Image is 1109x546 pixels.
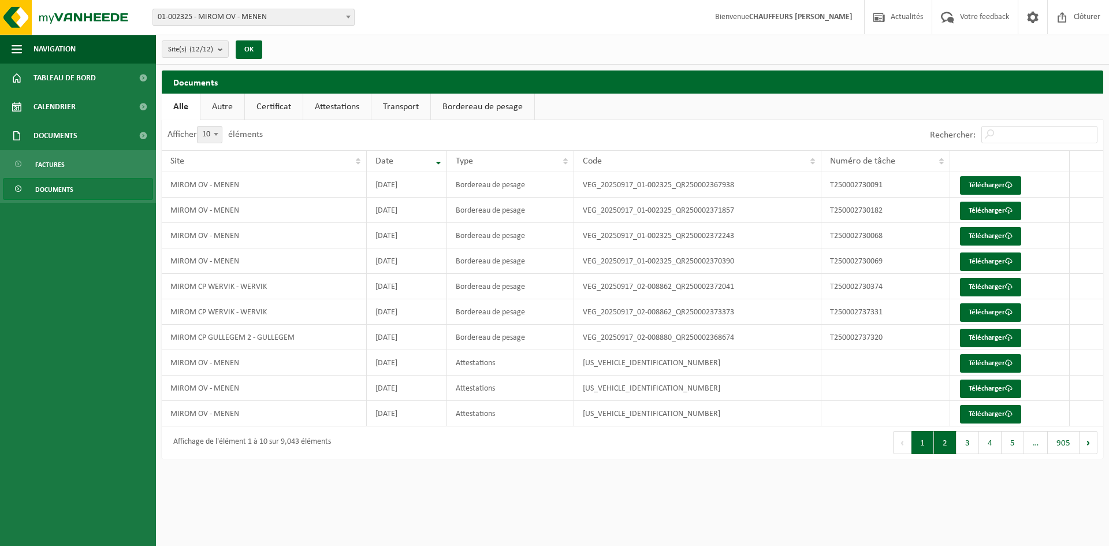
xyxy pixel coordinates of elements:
td: [DATE] [367,223,448,248]
td: MIROM CP GULLEGEM 2 - GULLEGEM [162,325,367,350]
span: 01-002325 - MIROM OV - MENEN [152,9,355,26]
a: Télécharger [960,380,1021,398]
span: … [1024,431,1048,454]
td: MIROM OV - MENEN [162,198,367,223]
td: MIROM OV - MENEN [162,248,367,274]
a: Documents [3,178,153,200]
td: [DATE] [367,299,448,325]
strong: CHAUFFEURS [PERSON_NAME] [749,13,853,21]
span: 10 [198,127,222,143]
span: Documents [34,121,77,150]
td: Bordereau de pesage [447,223,574,248]
td: T250002737331 [821,299,950,325]
td: VEG_20250917_01-002325_QR250002370390 [574,248,821,274]
count: (12/12) [189,46,213,53]
button: 3 [957,431,979,454]
label: Afficher éléments [168,130,263,139]
a: Bordereau de pesage [431,94,534,120]
td: VEG_20250917_01-002325_QR250002372243 [574,223,821,248]
span: Documents [35,179,73,200]
a: Télécharger [960,329,1021,347]
a: Télécharger [960,405,1021,424]
td: Attestations [447,350,574,376]
td: [DATE] [367,401,448,426]
span: Tableau de bord [34,64,96,92]
a: Télécharger [960,252,1021,271]
td: MIROM CP WERVIK - WERVIK [162,299,367,325]
a: Télécharger [960,303,1021,322]
a: Télécharger [960,176,1021,195]
td: [DATE] [367,198,448,223]
button: OK [236,40,262,59]
td: Attestations [447,401,574,426]
span: Calendrier [34,92,76,121]
span: Type [456,157,473,166]
td: MIROM OV - MENEN [162,376,367,401]
td: Bordereau de pesage [447,274,574,299]
td: T250002730091 [821,172,950,198]
button: 5 [1002,431,1024,454]
td: Bordereau de pesage [447,299,574,325]
td: MIROM OV - MENEN [162,350,367,376]
td: VEG_20250917_02-008880_QR250002368674 [574,325,821,350]
a: Alle [162,94,200,120]
span: 01-002325 - MIROM OV - MENEN [153,9,354,25]
td: [DATE] [367,350,448,376]
h2: Documents [162,70,1103,93]
td: T250002730069 [821,248,950,274]
span: Date [375,157,393,166]
td: Attestations [447,376,574,401]
td: [DATE] [367,325,448,350]
td: [DATE] [367,376,448,401]
a: Transport [371,94,430,120]
a: Télécharger [960,202,1021,220]
span: Code [583,157,602,166]
a: Télécharger [960,354,1021,373]
a: Autre [200,94,244,120]
button: Previous [893,431,911,454]
button: Next [1080,431,1097,454]
button: 905 [1048,431,1080,454]
span: Site [170,157,184,166]
div: Affichage de l'élément 1 à 10 sur 9,043 éléments [168,432,331,453]
td: MIROM OV - MENEN [162,172,367,198]
td: [US_VEHICLE_IDENTIFICATION_NUMBER] [574,401,821,426]
td: [US_VEHICLE_IDENTIFICATION_NUMBER] [574,350,821,376]
td: [US_VEHICLE_IDENTIFICATION_NUMBER] [574,376,821,401]
td: MIROM OV - MENEN [162,223,367,248]
button: 1 [911,431,934,454]
td: MIROM OV - MENEN [162,401,367,426]
button: Site(s)(12/12) [162,40,229,58]
td: Bordereau de pesage [447,172,574,198]
td: Bordereau de pesage [447,325,574,350]
td: [DATE] [367,274,448,299]
a: Attestations [303,94,371,120]
span: Factures [35,154,65,176]
td: T250002730182 [821,198,950,223]
span: Numéro de tâche [830,157,895,166]
td: VEG_20250917_01-002325_QR250002367938 [574,172,821,198]
a: Factures [3,153,153,175]
span: Site(s) [168,41,213,58]
td: T250002730374 [821,274,950,299]
td: [DATE] [367,248,448,274]
td: [DATE] [367,172,448,198]
a: Télécharger [960,227,1021,246]
td: T250002737320 [821,325,950,350]
span: Navigation [34,35,76,64]
button: 4 [979,431,1002,454]
td: T250002730068 [821,223,950,248]
button: 2 [934,431,957,454]
td: VEG_20250917_02-008862_QR250002373373 [574,299,821,325]
td: Bordereau de pesage [447,198,574,223]
td: VEG_20250917_02-008862_QR250002372041 [574,274,821,299]
a: Télécharger [960,278,1021,296]
td: MIROM CP WERVIK - WERVIK [162,274,367,299]
td: VEG_20250917_01-002325_QR250002371857 [574,198,821,223]
td: Bordereau de pesage [447,248,574,274]
a: Certificat [245,94,303,120]
label: Rechercher: [930,131,976,140]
